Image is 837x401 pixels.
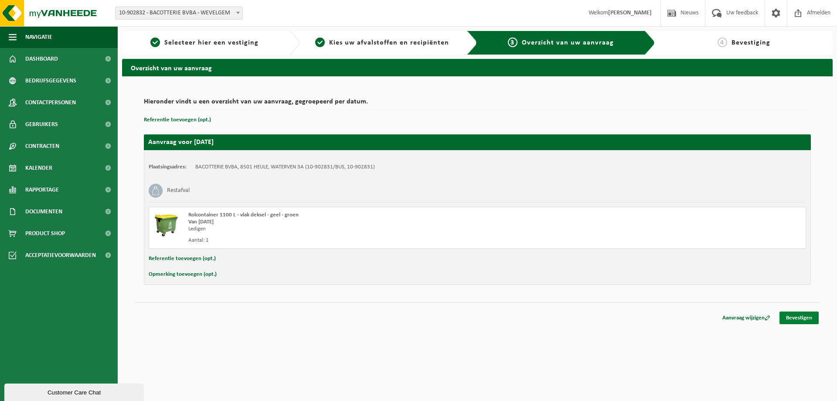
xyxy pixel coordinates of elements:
a: 2Kies uw afvalstoffen en recipiënten [304,38,460,48]
div: Aantal: 1 [188,237,512,244]
span: 3 [508,38,517,47]
span: Navigatie [25,26,52,48]
span: Kalender [25,157,52,179]
span: Kies uw afvalstoffen en recipiënten [329,39,449,46]
span: 2 [315,38,325,47]
span: Dashboard [25,48,58,70]
strong: Van [DATE] [188,219,214,225]
a: Bevestigen [779,312,819,324]
span: Contactpersonen [25,92,76,113]
span: Rolcontainer 1100 L - vlak deksel - geel - groen [188,212,299,218]
img: WB-1100-HPE-GN-50.png [153,212,180,238]
span: Selecteer hier een vestiging [164,39,259,46]
td: BACOTTERIE BVBA, 8501 HEULE, WATERVEN 3A (10-902831/BUS, 10-902831) [195,164,375,171]
span: Acceptatievoorwaarden [25,244,96,266]
span: Documenten [25,201,62,223]
span: 10-902832 - BACOTTERIE BVBA - WEVELGEM [115,7,243,20]
span: Bevestiging [732,39,770,46]
div: Ledigen [188,226,512,233]
span: Bedrijfsgegevens [25,70,76,92]
span: Rapportage [25,179,59,201]
span: Contracten [25,135,59,157]
span: Overzicht van uw aanvraag [522,39,614,46]
a: Aanvraag wijzigen [716,312,777,324]
a: 1Selecteer hier een vestiging [126,38,282,48]
strong: Aanvraag voor [DATE] [148,139,214,146]
span: Product Shop [25,223,65,244]
iframe: chat widget [4,382,146,401]
span: Gebruikers [25,113,58,135]
button: Referentie toevoegen (opt.) [149,253,216,264]
strong: Plaatsingsadres: [149,164,187,170]
button: Opmerking toevoegen (opt.) [149,269,217,280]
h3: Restafval [167,184,190,198]
button: Referentie toevoegen (opt.) [144,114,211,126]
span: 1 [150,38,160,47]
strong: [PERSON_NAME] [608,10,652,16]
span: 10-902832 - BACOTTERIE BVBA - WEVELGEM [116,7,242,19]
span: 4 [718,38,727,47]
h2: Overzicht van uw aanvraag [122,59,833,76]
h2: Hieronder vindt u een overzicht van uw aanvraag, gegroepeerd per datum. [144,98,811,110]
